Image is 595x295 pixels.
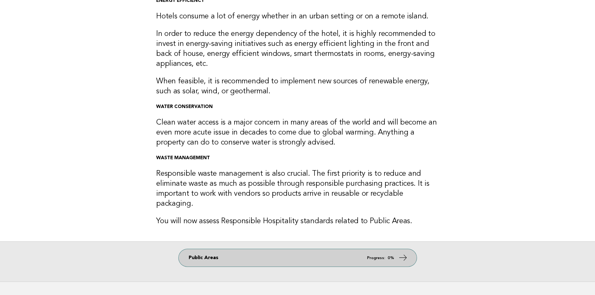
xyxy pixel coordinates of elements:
a: Public Areas Progress: 0% [179,249,417,267]
strong: WASTE MANAGEMENT [156,156,210,160]
h3: Clean water access is a major concern in many areas of the world and will become an even more acu... [156,118,439,148]
h3: Responsible waste management is also crucial. The first priority is to reduce and eliminate waste... [156,169,439,209]
em: Progress: [367,256,385,260]
h3: In order to reduce the energy dependency of the hotel, it is highly recommended to invest in ener... [156,29,439,69]
h3: You will now assess Responsible Hospitality standards related to Public Areas. [156,216,439,226]
strong: 0% [388,256,394,260]
h3: When feasible, it is recommended to implement new sources of renewable energy, such as solar, win... [156,76,439,96]
h3: Hotels consume a lot of energy whether in an urban setting or on a remote island. [156,12,439,22]
strong: WATER CONSERVATION [156,105,213,109]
